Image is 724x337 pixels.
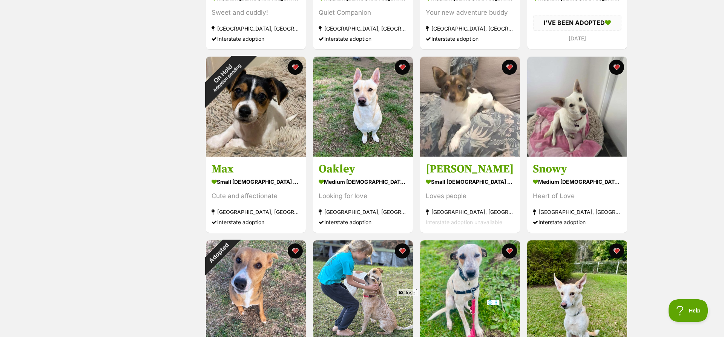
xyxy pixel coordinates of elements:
button: favourite [395,243,410,259]
div: [GEOGRAPHIC_DATA], [GEOGRAPHIC_DATA] [319,23,407,34]
button: favourite [288,60,303,75]
button: favourite [395,60,410,75]
h3: Oakley [319,162,407,177]
a: Max small [DEMOGRAPHIC_DATA] Dog Cute and affectionate [GEOGRAPHIC_DATA], [GEOGRAPHIC_DATA] Inter... [206,157,306,233]
button: favourite [502,243,517,259]
div: small [DEMOGRAPHIC_DATA] Dog [426,177,514,188]
button: favourite [502,60,517,75]
div: [GEOGRAPHIC_DATA], [GEOGRAPHIC_DATA] [426,23,514,34]
div: [GEOGRAPHIC_DATA], [GEOGRAPHIC_DATA] [212,207,300,217]
span: Adoption pending [212,63,242,93]
img: Oakley [313,57,413,157]
div: Your new adventure buddy [426,8,514,18]
button: favourite [609,60,624,75]
a: Oakley medium [DEMOGRAPHIC_DATA] Dog Looking for love [GEOGRAPHIC_DATA], [GEOGRAPHIC_DATA] Inters... [313,157,413,233]
div: Interstate adoption [212,34,300,44]
div: medium [DEMOGRAPHIC_DATA] Dog [533,177,621,188]
div: small [DEMOGRAPHIC_DATA] Dog [212,177,300,188]
h3: [PERSON_NAME] [426,162,514,177]
div: Interstate adoption [533,217,621,228]
div: Interstate adoption [212,217,300,228]
div: Loves people [426,191,514,202]
div: Sweet and cuddly! [212,8,300,18]
span: Close [397,289,417,296]
button: favourite [288,243,303,259]
div: Looking for love [319,191,407,202]
div: [GEOGRAPHIC_DATA], [GEOGRAPHIC_DATA] [426,207,514,217]
div: [GEOGRAPHIC_DATA], [GEOGRAPHIC_DATA] [533,207,621,217]
a: [PERSON_NAME] small [DEMOGRAPHIC_DATA] Dog Loves people [GEOGRAPHIC_DATA], [GEOGRAPHIC_DATA] Inte... [420,157,520,233]
div: [GEOGRAPHIC_DATA], [GEOGRAPHIC_DATA] [319,207,407,217]
img: Bobby [420,57,520,157]
div: Adopted [196,231,241,275]
div: Interstate adoption [319,34,407,44]
div: [DATE] [533,33,621,43]
img: Max [206,57,306,157]
div: I'VE BEEN ADOPTED [533,15,621,31]
div: Interstate adoption [426,34,514,44]
a: On HoldAdoption pending [206,151,306,158]
div: Interstate adoption [319,217,407,228]
span: Interstate adoption unavailable [426,219,502,226]
iframe: Advertisement [225,299,499,333]
img: Snowy [527,57,627,157]
div: [GEOGRAPHIC_DATA], [GEOGRAPHIC_DATA] [212,23,300,34]
iframe: Help Scout Beacon - Open [669,299,709,322]
h3: Max [212,162,300,177]
div: On Hold [192,43,258,109]
button: favourite [609,243,624,259]
div: Cute and affectionate [212,191,300,202]
div: medium [DEMOGRAPHIC_DATA] Dog [319,177,407,188]
a: Snowy medium [DEMOGRAPHIC_DATA] Dog Heart of Love [GEOGRAPHIC_DATA], [GEOGRAPHIC_DATA] Interstate... [527,157,627,233]
div: Quiet Companion [319,8,407,18]
h3: Snowy [533,162,621,177]
div: Heart of Love [533,191,621,202]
